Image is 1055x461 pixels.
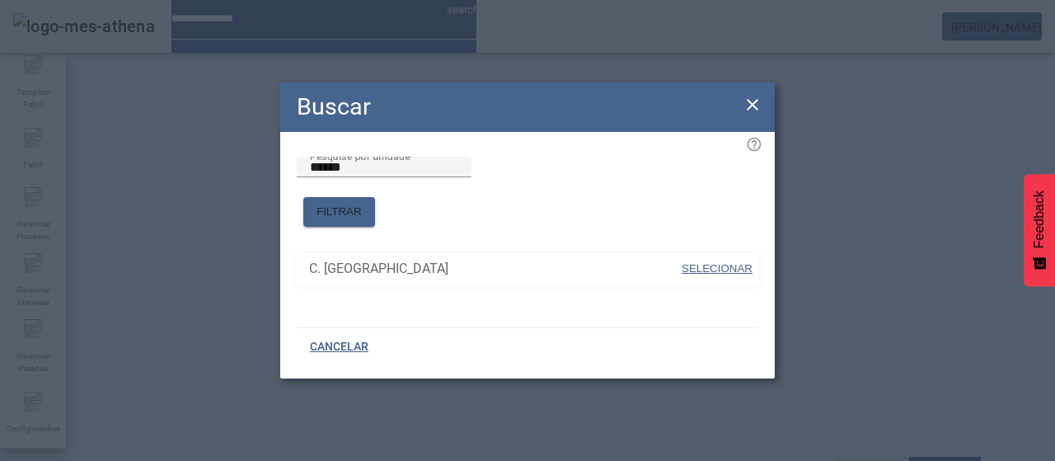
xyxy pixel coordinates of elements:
span: SELECIONAR [682,262,753,275]
button: Feedback - Mostrar pesquisa [1024,174,1055,286]
mat-label: Pesquise por unidade [310,150,410,162]
span: CANCELAR [310,339,368,355]
span: C. [GEOGRAPHIC_DATA] [309,259,680,279]
button: CANCELAR [297,332,382,362]
h2: Buscar [297,89,371,125]
button: SELECIONAR [680,254,754,284]
button: FILTRAR [303,197,375,227]
span: Feedback [1032,191,1047,248]
span: FILTRAR [316,204,362,220]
